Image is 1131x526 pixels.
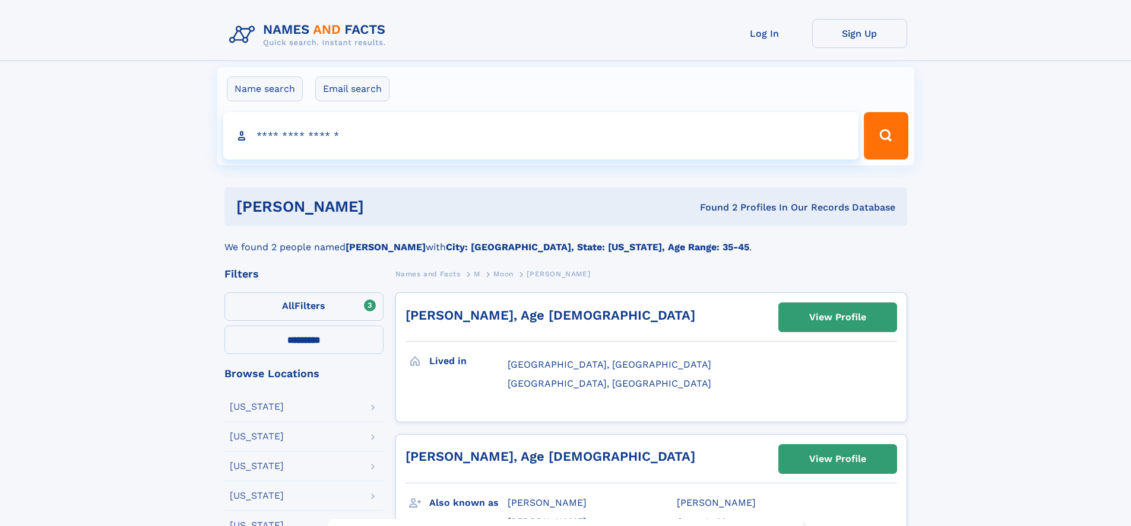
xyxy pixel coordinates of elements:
[224,269,384,279] div: Filters
[508,497,587,508] span: [PERSON_NAME]
[282,300,294,311] span: All
[227,76,303,101] label: Name search
[405,449,695,464] a: [PERSON_NAME], Age [DEMOGRAPHIC_DATA]
[493,270,513,278] span: Moon
[224,19,395,51] img: Logo Names and Facts
[508,378,711,389] span: [GEOGRAPHIC_DATA], [GEOGRAPHIC_DATA]
[809,445,866,473] div: View Profile
[809,304,866,331] div: View Profile
[864,112,908,160] button: Search Button
[527,270,590,278] span: [PERSON_NAME]
[224,292,384,321] label: Filters
[230,402,284,412] div: [US_STATE]
[230,432,284,441] div: [US_STATE]
[779,445,896,473] a: View Profile
[474,266,480,281] a: M
[230,491,284,501] div: [US_STATE]
[493,266,513,281] a: Moon
[223,112,859,160] input: search input
[236,199,532,214] h1: [PERSON_NAME]
[346,241,426,253] b: [PERSON_NAME]
[224,226,907,254] div: We found 2 people named with .
[508,359,711,370] span: [GEOGRAPHIC_DATA], [GEOGRAPHIC_DATA]
[224,368,384,379] div: Browse Locations
[429,493,508,513] h3: Also known as
[446,241,749,253] b: City: [GEOGRAPHIC_DATA], State: [US_STATE], Age Range: 35-45
[717,19,812,48] a: Log In
[405,308,695,323] a: [PERSON_NAME], Age [DEMOGRAPHIC_DATA]
[315,76,389,101] label: Email search
[677,497,756,508] span: [PERSON_NAME]
[429,351,508,371] h3: Lived in
[812,19,907,48] a: Sign Up
[474,270,480,278] span: M
[779,303,896,331] a: View Profile
[532,201,895,214] div: Found 2 Profiles In Our Records Database
[230,461,284,471] div: [US_STATE]
[395,266,461,281] a: Names and Facts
